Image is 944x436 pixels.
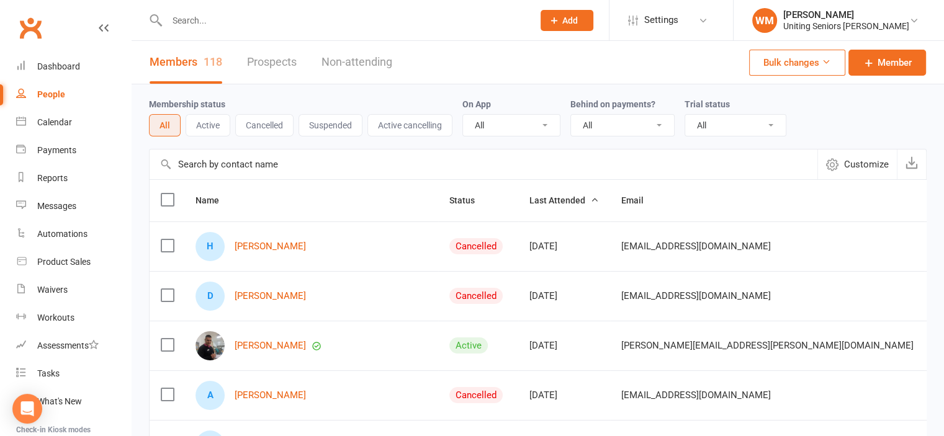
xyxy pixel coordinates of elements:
a: [PERSON_NAME] [235,291,306,301]
button: Email [621,193,657,208]
span: Customize [844,157,889,172]
button: All [149,114,181,136]
button: Name [196,193,233,208]
button: Bulk changes [749,50,845,76]
span: [EMAIL_ADDRESS][DOMAIN_NAME] [621,234,771,258]
a: What's New [16,388,131,416]
a: Member [848,50,926,76]
a: Clubworx [15,12,46,43]
a: Assessments [16,332,131,360]
div: Product Sales [37,257,91,267]
div: Hilary [196,232,225,261]
a: [PERSON_NAME] [235,340,306,351]
button: Cancelled [235,114,294,136]
input: Search... [163,12,524,29]
a: Workouts [16,304,131,332]
a: Tasks [16,360,131,388]
a: Reports [16,164,131,192]
span: [PERSON_NAME][EMAIL_ADDRESS][PERSON_NAME][DOMAIN_NAME] [621,334,914,357]
span: [EMAIL_ADDRESS][DOMAIN_NAME] [621,383,771,407]
span: Member [878,55,912,70]
div: People [37,89,65,99]
div: Waivers [37,285,68,295]
div: Tasks [37,368,60,378]
a: Messages [16,192,131,220]
a: People [16,81,131,109]
button: Last Attended [529,193,599,208]
span: Status [449,195,488,205]
div: Cancelled [449,387,503,403]
span: [EMAIL_ADDRESS][DOMAIN_NAME] [621,284,771,308]
button: Customize [817,149,897,179]
div: What's New [37,396,82,406]
div: Workouts [37,313,74,323]
label: On App [462,99,491,109]
a: [PERSON_NAME] [235,390,306,401]
a: Waivers [16,276,131,304]
div: Dashboard [37,61,80,71]
label: Behind on payments? [570,99,655,109]
button: Active cancelling [367,114,452,136]
div: [DATE] [529,291,599,301]
div: Assessments [37,340,99,350]
div: [DATE] [529,390,599,401]
label: Membership status [149,99,225,109]
div: Anna [196,381,225,410]
div: Automations [37,229,88,239]
img: Matt [196,331,225,360]
div: Uniting Seniors [PERSON_NAME] [783,20,909,32]
span: Add [562,16,578,25]
button: Active [186,114,230,136]
a: Prospects [247,41,297,84]
span: Last Attended [529,195,599,205]
span: Name [196,195,233,205]
div: [DATE] [529,241,599,252]
div: Denise [196,282,225,311]
a: Members118 [150,41,222,84]
span: Email [621,195,657,205]
div: Payments [37,145,76,155]
span: Settings [644,6,678,34]
div: Calendar [37,117,72,127]
a: Payments [16,136,131,164]
div: Messages [37,201,76,211]
div: Open Intercom Messenger [12,394,42,424]
a: Calendar [16,109,131,136]
div: Reports [37,173,68,183]
div: Cancelled [449,288,503,304]
button: Status [449,193,488,208]
input: Search by contact name [150,149,817,179]
a: Non-attending [321,41,392,84]
div: WM [752,8,777,33]
a: Dashboard [16,53,131,81]
button: Suspended [299,114,362,136]
div: [PERSON_NAME] [783,9,909,20]
a: Product Sales [16,248,131,276]
div: 118 [204,55,222,68]
div: Cancelled [449,238,503,254]
div: Active [449,337,488,354]
div: [DATE] [529,340,599,351]
button: Add [541,10,593,31]
a: Automations [16,220,131,248]
a: [PERSON_NAME] [235,241,306,252]
label: Trial status [685,99,730,109]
